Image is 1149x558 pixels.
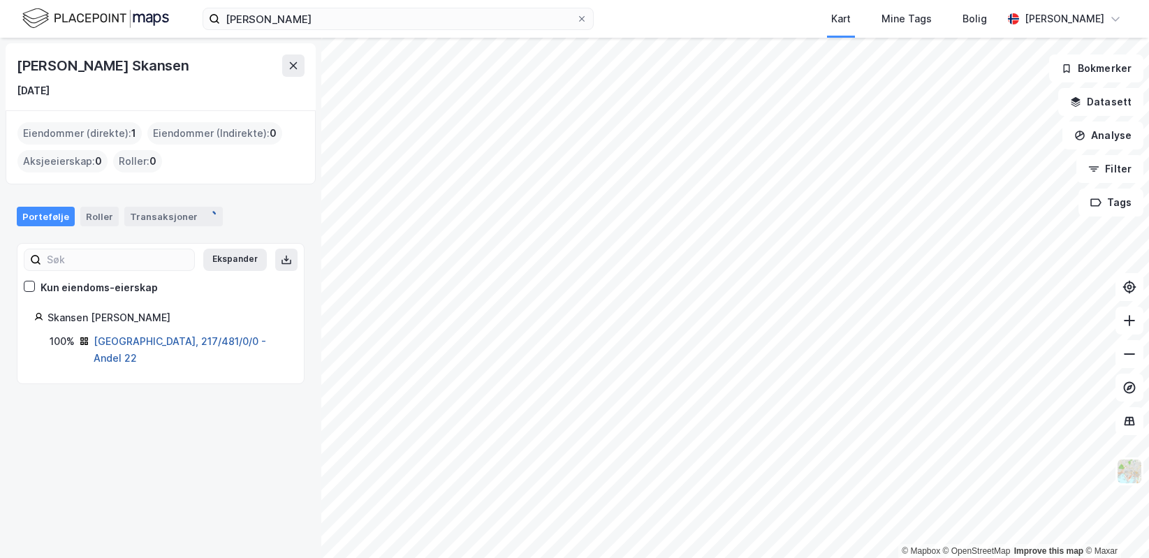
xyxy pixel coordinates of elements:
div: Aksjeeierskap : [17,150,108,172]
input: Søk [41,249,194,270]
span: 1 [131,125,136,142]
div: 100% [50,333,75,350]
div: Mine Tags [881,10,932,27]
a: Mapbox [902,546,940,556]
div: Portefølje [17,207,75,226]
img: logo.f888ab2527a4732fd821a326f86c7f29.svg [22,6,169,31]
div: Bolig [963,10,987,27]
button: Tags [1078,189,1143,216]
button: Analyse [1062,122,1143,149]
div: Eiendommer (Indirekte) : [147,122,282,145]
button: Datasett [1058,88,1143,116]
button: Bokmerker [1049,54,1143,82]
div: Kun eiendoms-eierskap [41,279,158,296]
img: Z [1116,458,1143,485]
div: [PERSON_NAME] Skansen [17,54,192,77]
span: 0 [95,153,102,170]
button: Ekspander [203,249,267,271]
div: Skansen [PERSON_NAME] [47,309,287,326]
a: [GEOGRAPHIC_DATA], 217/481/0/0 - Andel 22 [94,335,266,364]
input: Søk på adresse, matrikkel, gårdeiere, leietakere eller personer [220,8,576,29]
iframe: Chat Widget [1079,491,1149,558]
img: spinner.a6d8c91a73a9ac5275cf975e30b51cfb.svg [203,210,217,223]
span: 0 [270,125,277,142]
div: Roller : [113,150,162,172]
button: Filter [1076,155,1143,183]
div: Eiendommer (direkte) : [17,122,142,145]
div: Roller [80,207,119,226]
div: [DATE] [17,82,50,99]
span: 0 [149,153,156,170]
a: OpenStreetMap [943,546,1011,556]
div: Kart [831,10,851,27]
div: Transaksjoner [124,207,223,226]
div: [PERSON_NAME] [1025,10,1104,27]
a: Improve this map [1014,546,1083,556]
